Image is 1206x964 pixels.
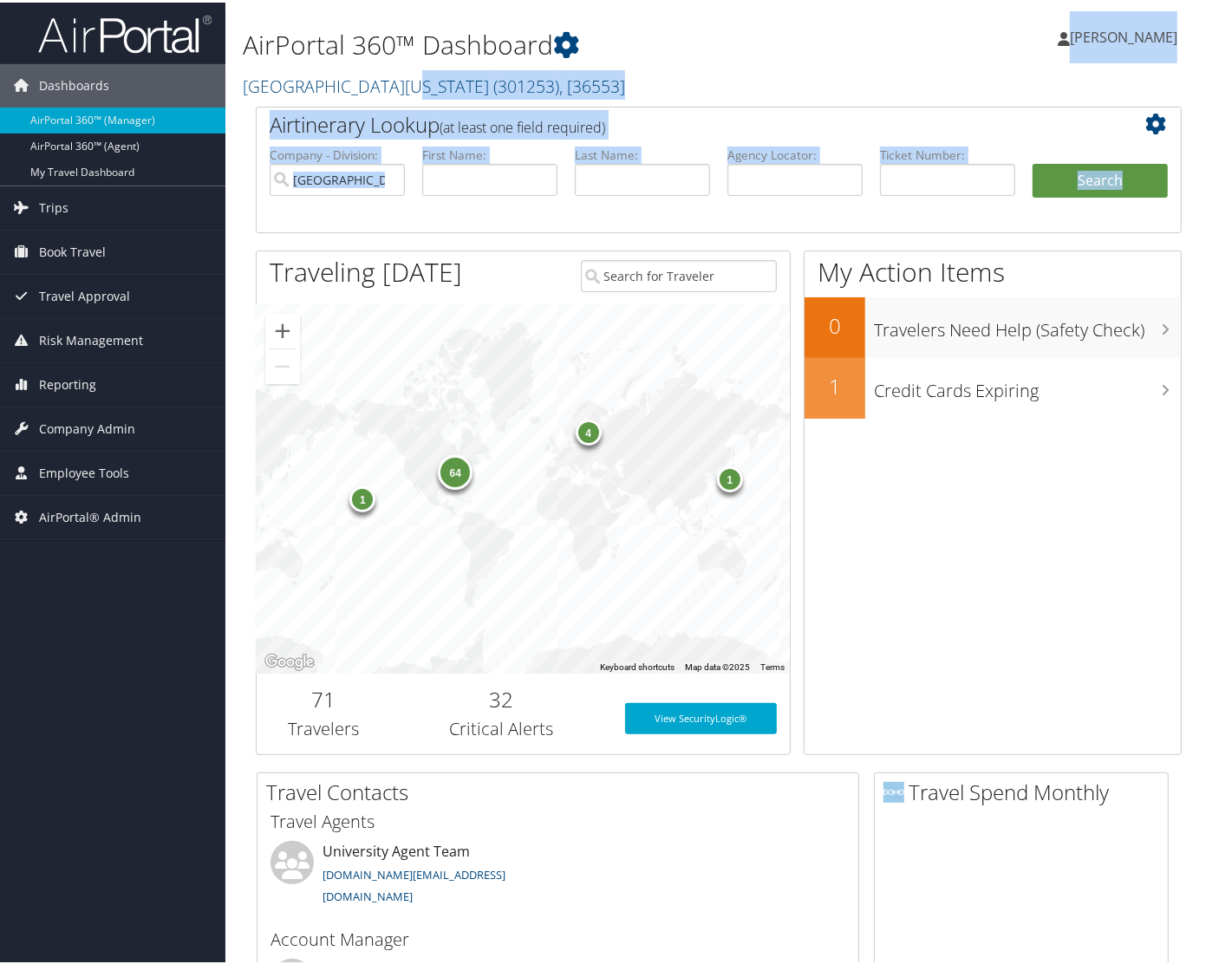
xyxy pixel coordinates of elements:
h2: Travel Contacts [266,775,858,804]
h2: 0 [805,309,865,338]
span: Map data ©2025 [685,660,750,669]
button: Search [1033,161,1168,196]
h2: 1 [805,369,865,399]
span: ( 301253 ) [493,72,559,95]
a: View SecurityLogic® [625,700,777,732]
img: Google [261,648,318,671]
button: Zoom in [265,311,300,346]
h1: My Action Items [805,251,1181,288]
span: Book Travel [39,228,106,271]
div: 1 [350,484,376,510]
label: Agency Locator: [727,144,863,161]
img: airportal-logo.png [38,11,212,52]
label: Ticket Number: [880,144,1015,161]
span: AirPortal® Admin [39,493,141,537]
img: domo-logo.png [883,779,904,800]
div: 64 [439,453,473,487]
a: Terms (opens in new tab) [760,660,785,669]
span: Trips [39,184,68,227]
h2: 32 [403,682,599,712]
span: Dashboards [39,62,109,105]
label: Last Name: [575,144,710,161]
label: Company - Division: [270,144,405,161]
div: 1 [717,464,743,490]
h2: Airtinerary Lookup [270,107,1091,137]
h3: Account Manager [271,925,845,949]
li: University Agent Team [262,838,558,922]
a: 1Credit Cards Expiring [805,355,1181,416]
span: Risk Management [39,316,143,360]
span: [PERSON_NAME] [1070,25,1177,44]
h3: Credit Cards Expiring [874,368,1181,401]
button: Keyboard shortcuts [600,659,675,671]
a: [DOMAIN_NAME][EMAIL_ADDRESS][DOMAIN_NAME] [323,864,505,902]
a: [GEOGRAPHIC_DATA][US_STATE] [243,72,625,95]
a: [PERSON_NAME] [1058,9,1195,61]
h1: AirPortal 360™ Dashboard [243,24,877,61]
h3: Critical Alerts [403,714,599,739]
h2: Travel Spend Monthly [883,775,1168,804]
span: Company Admin [39,405,135,448]
input: Search for Traveler [581,257,777,290]
a: Open this area in Google Maps (opens a new window) [261,648,318,671]
h2: 71 [270,682,377,712]
span: Travel Approval [39,272,130,316]
a: 0Travelers Need Help (Safety Check) [805,295,1181,355]
span: Reporting [39,361,96,404]
span: Employee Tools [39,449,129,492]
span: , [ 36553 ] [559,72,625,95]
h3: Travelers [270,714,377,739]
div: 4 [576,416,602,442]
h3: Travelers Need Help (Safety Check) [874,307,1181,340]
h3: Travel Agents [271,807,845,831]
span: (at least one field required) [440,115,605,134]
h1: Traveling [DATE] [270,251,462,288]
button: Zoom out [265,347,300,381]
label: First Name: [422,144,557,161]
